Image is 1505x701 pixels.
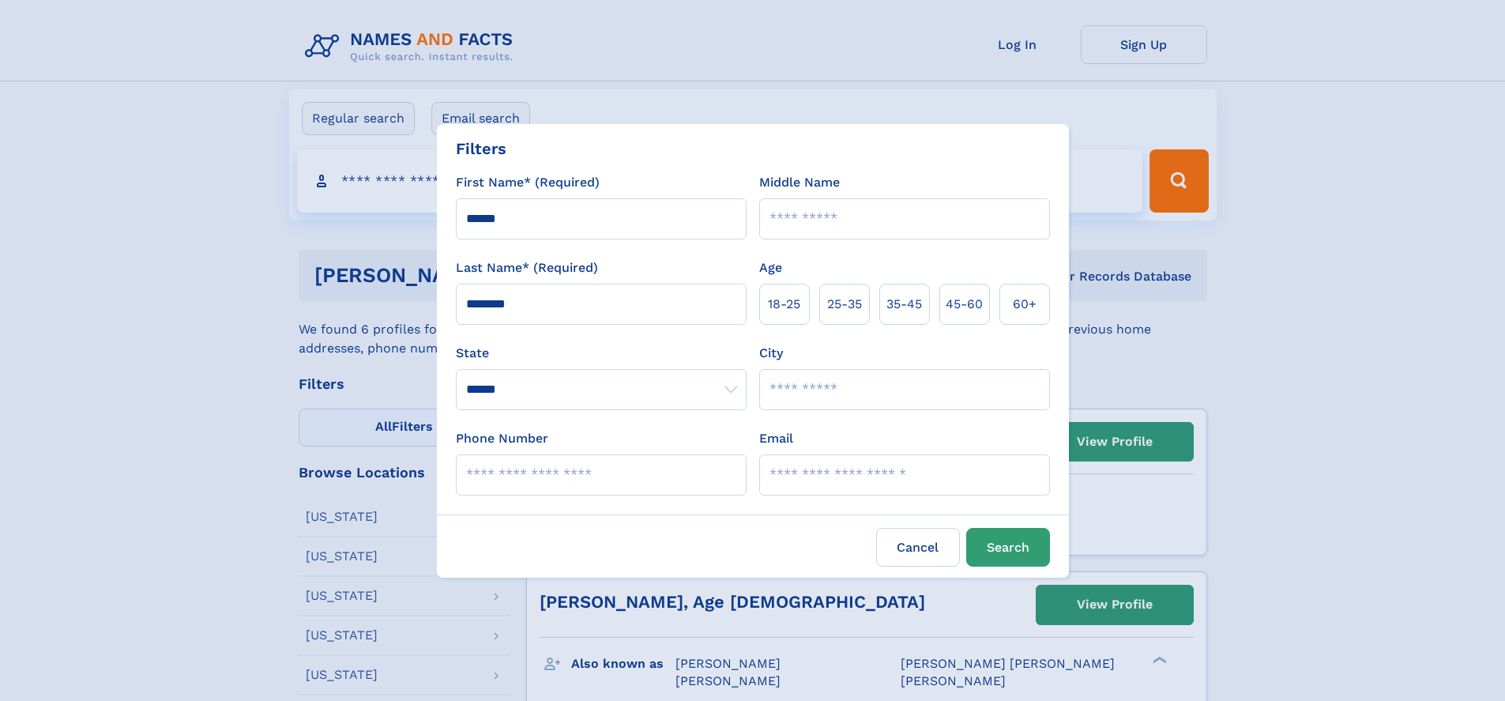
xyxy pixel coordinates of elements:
[966,528,1050,567] button: Search
[759,429,793,448] label: Email
[456,137,506,160] div: Filters
[456,173,600,192] label: First Name* (Required)
[759,258,782,277] label: Age
[456,344,747,363] label: State
[456,429,548,448] label: Phone Number
[768,295,800,314] span: 18‑25
[886,295,922,314] span: 35‑45
[759,344,783,363] label: City
[827,295,862,314] span: 25‑35
[456,258,598,277] label: Last Name* (Required)
[759,173,840,192] label: Middle Name
[946,295,983,314] span: 45‑60
[1013,295,1037,314] span: 60+
[876,528,960,567] label: Cancel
